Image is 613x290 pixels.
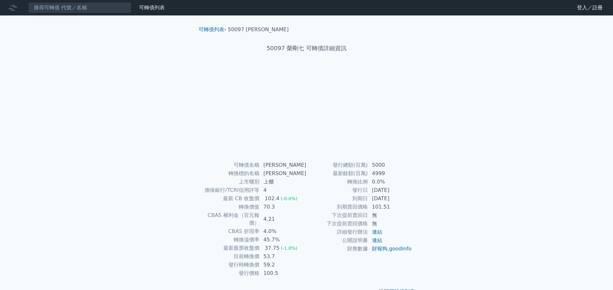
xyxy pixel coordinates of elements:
[307,169,368,178] td: 最新餘額(百萬)
[368,169,412,178] td: 4999
[307,220,368,228] td: 下次提前賣回價格
[201,269,260,277] td: 發行價格
[201,186,260,194] td: 擔保銀行/TCRI信用評等
[139,5,165,11] a: 可轉債列表
[260,169,307,178] td: [PERSON_NAME]
[260,261,307,269] td: 59.2
[368,203,412,211] td: 101.51
[201,244,260,252] td: 最新股票收盤價
[307,186,368,194] td: 發行日
[368,178,412,186] td: 0.0%
[307,245,368,253] td: 財務數據
[201,161,260,169] td: 可轉債名稱
[201,203,260,211] td: 轉換價值
[307,203,368,211] td: 到期賣回價格
[28,2,131,13] input: 搜尋可轉債 代號／名稱
[201,211,260,227] td: CBAS 權利金（百元報價）
[201,261,260,269] td: 發行時轉換價
[372,246,387,252] a: 財報狗
[281,246,297,251] span: (-1.0%)
[260,211,307,227] td: 4.21
[307,194,368,203] td: 到期日
[368,245,412,253] td: ,
[368,186,412,194] td: [DATE]
[372,229,382,235] a: 連結
[260,203,307,211] td: 70.3
[260,161,307,169] td: [PERSON_NAME]
[260,186,307,194] td: 4
[201,169,260,178] td: 轉換標的名稱
[260,236,307,244] td: 45.7%
[201,227,260,236] td: CBAS 折現率
[281,196,297,201] span: (-0.0%)
[264,244,281,252] div: 37.75
[260,178,307,186] td: 上櫃
[307,178,368,186] td: 轉換比例
[201,194,260,203] td: 最新 CB 收盤價
[307,211,368,220] td: 下次提前賣回日
[368,211,412,220] td: 無
[372,237,382,243] a: 連結
[228,26,289,33] li: 50097 [PERSON_NAME]
[193,44,420,53] h1: 50097 榮剛七 可轉債詳細資訊
[199,26,226,33] li: ›
[260,269,307,277] td: 100.5
[201,236,260,244] td: 轉換溢價率
[368,161,412,169] td: 5000
[307,161,368,169] td: 發行總額(百萬)
[572,3,608,13] a: 登入／註冊
[307,228,368,236] td: 詳細發行辦法
[201,252,260,261] td: 目前轉換價
[260,227,307,236] td: 4.0%
[307,236,368,245] td: 公開說明書
[368,194,412,203] td: [DATE]
[199,26,224,33] a: 可轉債列表
[201,178,260,186] td: 上市櫃別
[260,252,307,261] td: 53.7
[368,220,412,228] td: 無
[264,195,281,202] div: 102.4
[389,246,412,252] a: goodinfo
